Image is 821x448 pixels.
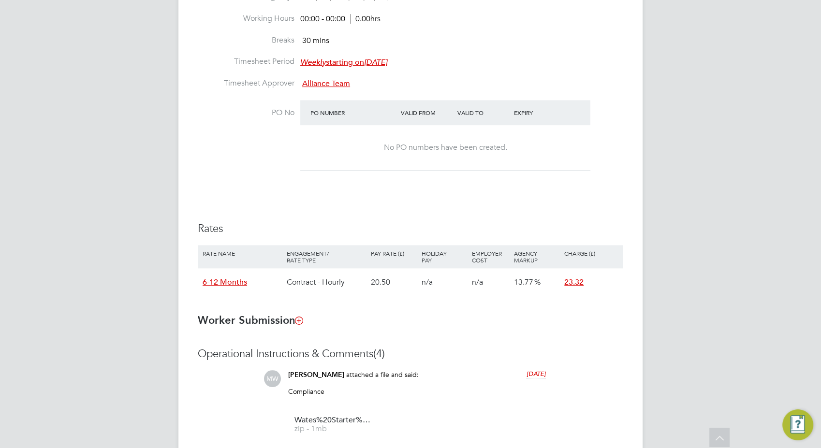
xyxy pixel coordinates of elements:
[564,277,584,287] span: 23.32
[514,277,533,287] span: 13.77
[421,277,432,287] span: n/a
[472,277,483,287] span: n/a
[302,79,350,88] span: Alliance Team
[300,58,326,67] em: Weekly
[562,245,621,261] div: Charge (£)
[264,370,281,387] span: MW
[419,245,469,268] div: Holiday Pay
[368,268,419,296] div: 20.50
[198,108,294,118] label: PO No
[373,347,385,360] span: (4)
[350,14,381,24] span: 0.00hrs
[455,104,512,121] div: Valid To
[527,370,546,378] span: [DATE]
[302,36,329,45] span: 30 mins
[398,104,455,121] div: Valid From
[512,245,562,268] div: Agency Markup
[200,245,284,261] div: Rate Name
[198,222,623,236] h3: Rates
[300,14,381,24] div: 00:00 - 00:00
[782,409,813,440] button: Engage Resource Center
[294,417,372,424] span: Wates%20Starter%20Pack%20%E2%80%93%20Certificate%20of%20Compliance%20(COC)%20%20-%20Derrick%20Rose
[300,58,387,67] span: starting on
[288,371,344,379] span: [PERSON_NAME]
[368,245,419,261] div: Pay Rate (£)
[364,58,387,67] em: [DATE]
[308,104,398,121] div: PO Number
[198,347,623,361] h3: Operational Instructions & Comments
[198,78,294,88] label: Timesheet Approver
[288,387,546,396] p: Compliance
[284,268,368,296] div: Contract - Hourly
[310,143,581,153] div: No PO numbers have been created.
[284,245,368,268] div: Engagement/ Rate Type
[198,57,294,67] label: Timesheet Period
[469,245,512,268] div: Employer Cost
[511,104,568,121] div: Expiry
[198,14,294,24] label: Working Hours
[294,417,372,433] a: Wates%20Starter%20Pack%20%E2%80%93%20Certificate%20of%20Compliance%20(COC)%20%20-%20Derrick%20Ros...
[203,277,247,287] span: 6-12 Months
[346,370,419,379] span: attached a file and said:
[198,35,294,45] label: Breaks
[198,314,303,327] b: Worker Submission
[294,425,372,433] span: zip - 1mb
